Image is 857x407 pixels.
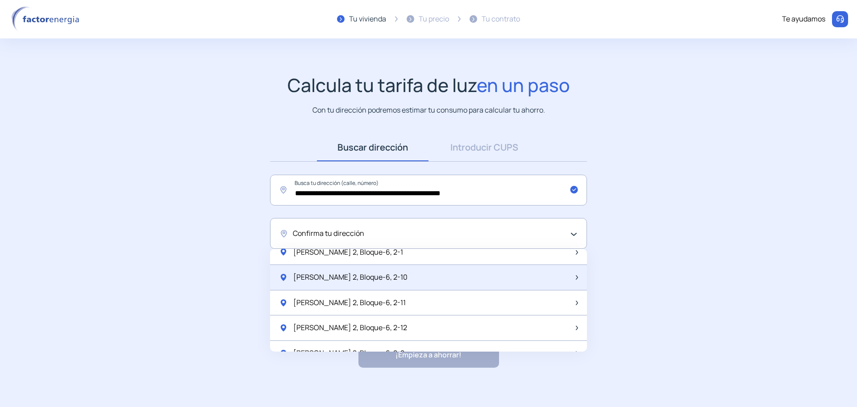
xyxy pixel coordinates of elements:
img: arrow-next-item.svg [576,351,578,356]
div: Tu vivienda [349,13,386,25]
a: Introducir CUPS [428,134,540,161]
div: Te ayudamos [782,13,825,25]
span: [PERSON_NAME] 2, Bloque-6, 2-1 [293,247,403,258]
img: logo factor [9,6,85,32]
span: [PERSON_NAME] 2, Bloque-6, 2-11 [293,297,406,309]
img: location-pin-green.svg [279,323,288,332]
div: Tu contrato [482,13,520,25]
img: location-pin-green.svg [279,298,288,307]
p: Con tu dirección podremos estimar tu consumo para calcular tu ahorro. [312,105,545,116]
span: en un paso [477,72,570,97]
span: Confirma tu dirección [293,228,364,239]
img: arrow-next-item.svg [576,301,578,305]
img: arrow-next-item.svg [576,275,578,280]
img: location-pin-green.svg [279,248,288,256]
span: [PERSON_NAME] 2, Bloque-6, 2-12 [293,322,407,334]
span: [PERSON_NAME] 2, Bloque-6, 2-10 [293,272,408,283]
img: llamar [836,15,845,24]
h1: Calcula tu tarifa de luz [287,74,570,96]
a: Buscar dirección [317,134,428,161]
img: location-pin-green.svg [279,349,288,358]
img: arrow-next-item.svg [576,326,578,330]
span: [PERSON_NAME] 2, Bloque-6, 2-2 [293,348,404,359]
img: location-pin-green.svg [279,273,288,282]
img: arrow-next-item.svg [576,250,578,255]
div: Tu precio [419,13,449,25]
